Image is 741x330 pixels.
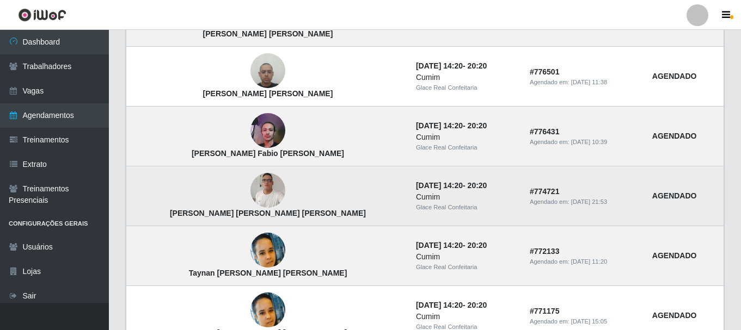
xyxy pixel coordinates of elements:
[416,241,463,250] time: [DATE] 14:20
[192,149,344,158] strong: [PERSON_NAME] Fabio [PERSON_NAME]
[416,203,517,212] div: Glace Real Confeitaria
[416,301,463,309] time: [DATE] 14:20
[571,139,607,145] time: [DATE] 10:39
[652,191,697,200] strong: AGENDADO
[189,269,347,277] strong: Taynan [PERSON_NAME] [PERSON_NAME]
[250,167,285,214] img: Matheus Alvino Gonçalves Carneiro
[416,251,517,263] div: Cumim
[416,301,487,309] strong: -
[203,89,333,98] strong: [PERSON_NAME] [PERSON_NAME]
[416,191,517,203] div: Cumim
[416,311,517,322] div: Cumim
[530,138,639,147] div: Agendado em:
[652,311,697,320] strong: AGENDADO
[571,198,607,205] time: [DATE] 21:53
[416,83,517,92] div: Glace Real Confeitaria
[530,257,639,266] div: Agendado em:
[416,143,517,152] div: Glace Real Confeitaria
[416,263,517,272] div: Glace Real Confeitaria
[530,187,560,196] strong: # 774721
[416,121,463,130] time: [DATE] 14:20
[652,132,697,140] strong: AGENDADO
[170,209,366,217] strong: [PERSON_NAME] [PERSON_NAME] [PERSON_NAME]
[416,61,463,70] time: [DATE] 14:20
[571,79,607,85] time: [DATE] 11:38
[468,301,487,309] time: 20:20
[530,127,560,136] strong: # 776431
[416,132,517,143] div: Cumim
[530,317,639,326] div: Agendado em:
[468,61,487,70] time: 20:20
[530,197,639,207] div: Agendado em:
[468,121,487,130] time: 20:20
[250,48,285,94] img: Gustavo Felipe Pinho Souza
[416,181,463,190] time: [DATE] 14:20
[250,292,285,327] img: Taynan Maíra de Aguiar Monteiro
[468,181,487,190] time: 20:20
[18,8,66,22] img: CoreUI Logo
[416,61,487,70] strong: -
[530,78,639,87] div: Agendado em:
[416,72,517,83] div: Cumim
[250,233,285,267] img: Taynan Maíra de Aguiar Monteiro
[530,307,560,315] strong: # 771175
[416,121,487,130] strong: -
[416,241,487,250] strong: -
[571,258,607,265] time: [DATE] 11:20
[530,247,560,256] strong: # 772133
[250,108,285,154] img: Erik Fabio Laurentino Ferreira
[652,72,697,80] strong: AGENDADO
[571,318,607,325] time: [DATE] 15:05
[468,241,487,250] time: 20:20
[203,29,333,38] strong: [PERSON_NAME] [PERSON_NAME]
[652,251,697,260] strong: AGENDADO
[416,181,487,190] strong: -
[530,67,560,76] strong: # 776501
